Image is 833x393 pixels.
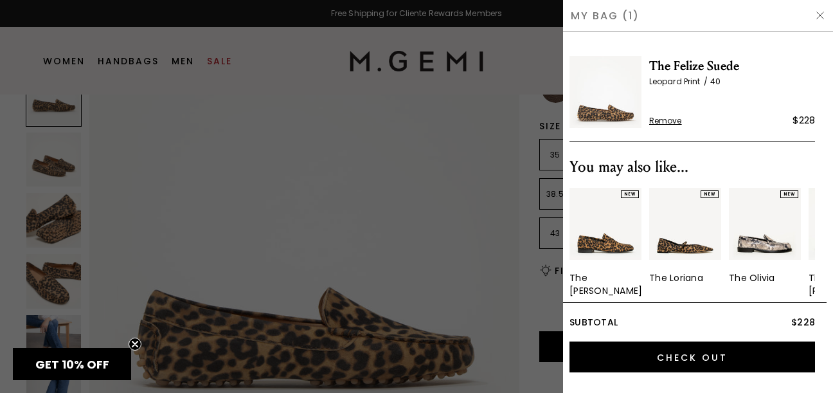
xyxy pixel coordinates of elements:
[569,316,618,329] span: Subtotal
[569,188,641,297] a: NEWThe [PERSON_NAME]
[569,271,642,297] div: The [PERSON_NAME]
[569,188,641,297] div: 1 / 10
[569,188,641,260] img: 7385131810875_01_Main_New_TheSaccaDonna_Leopard_PrintedSuede_290x387_crop_center.jpg
[649,116,682,126] span: Remove
[793,113,815,128] div: $228
[729,188,801,284] a: NEWThe Olivia
[649,188,721,260] img: 7385131319355_01_Main_New_TheLoriana_Leopard_PrintedSuede_290x387_crop_center.jpg
[710,76,721,87] span: 40
[649,188,721,297] div: 2 / 10
[649,271,703,284] div: The Loriana
[569,342,815,372] input: Check Out
[569,56,641,128] img: The Felize Suede
[729,188,801,260] img: 7396485595195_01_Main_New_TheOlivia_Black_White_SnakePrint_290x387_crop_center.jpg
[621,190,639,198] div: NEW
[129,338,141,351] button: Close teaser
[729,188,801,297] div: 3 / 10
[780,190,798,198] div: NEW
[701,190,719,198] div: NEW
[649,56,815,77] span: The Felize Suede
[649,76,710,87] span: Leopard Print
[569,157,815,178] div: You may also like...
[13,348,131,380] div: GET 10% OFFClose teaser
[649,188,721,284] a: NEWThe Loriana
[35,356,109,372] span: GET 10% OFF
[791,316,815,329] span: $228
[729,271,775,284] div: The Olivia
[815,10,825,21] img: Hide Drawer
